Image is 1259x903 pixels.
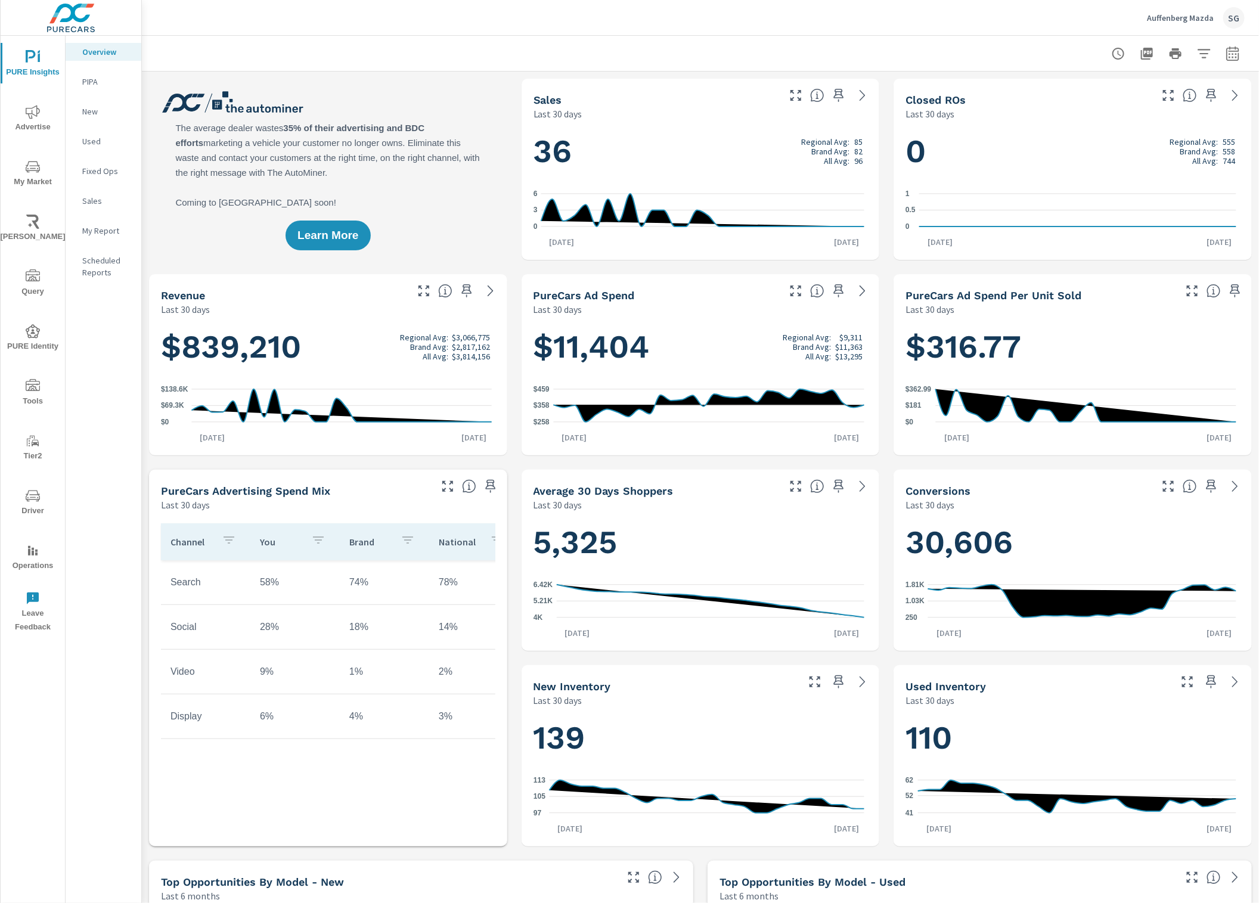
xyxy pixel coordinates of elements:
h5: Revenue [161,289,205,302]
span: Number of Repair Orders Closed by the selected dealership group over the selected time range. [So... [1183,88,1197,103]
a: See more details in report [1226,868,1245,887]
button: "Export Report to PDF" [1135,42,1159,66]
p: 96 [854,156,863,166]
td: Display [161,702,250,731]
td: Video [161,657,250,687]
p: Brand Avg: [410,342,448,352]
text: 0.5 [906,206,916,215]
text: $362.99 [906,385,932,393]
button: Make Fullscreen [786,281,805,300]
p: Regional Avg: [783,333,831,342]
text: $69.3K [161,402,184,410]
span: My Market [4,160,61,189]
a: See more details in report [1226,86,1245,105]
p: Used [82,135,132,147]
p: Auffenberg Mazda [1147,13,1214,23]
text: 0 [906,222,910,231]
a: See more details in report [1226,672,1245,691]
text: $181 [906,402,922,410]
text: 5.21K [534,597,553,606]
p: PIPA [82,76,132,88]
span: Save this to your personalized report [829,281,848,300]
text: 97 [534,809,542,817]
text: 41 [906,809,914,817]
div: SG [1223,7,1245,29]
span: Learn More [297,230,358,241]
text: 105 [534,793,545,801]
p: Last 30 days [534,693,582,707]
span: The number of dealer-specified goals completed by a visitor. [Source: This data is provided by th... [1183,479,1197,494]
h5: PureCars Advertising Spend Mix [161,485,330,497]
p: 555 [1223,137,1235,147]
button: Select Date Range [1221,42,1245,66]
button: Learn More [286,221,370,250]
p: $2,817,162 [452,342,491,352]
span: Advertise [4,105,61,134]
p: Last 30 days [534,107,582,121]
p: $3,814,156 [452,352,491,361]
h1: $839,210 [161,327,495,367]
div: New [66,103,141,120]
text: 113 [534,776,545,784]
button: Make Fullscreen [624,868,643,887]
span: Save this to your personalized report [1226,281,1245,300]
p: 82 [854,147,863,156]
p: $3,066,775 [452,333,491,342]
text: 52 [906,792,914,800]
h1: 0 [906,131,1240,172]
span: Save this to your personalized report [481,477,500,496]
h5: Sales [534,94,562,106]
text: $258 [534,418,550,426]
p: [DATE] [826,823,867,834]
h5: Top Opportunities by Model - Used [720,876,906,888]
span: Tier2 [4,434,61,463]
text: 3 [534,206,538,215]
p: All Avg: [423,352,448,361]
td: 74% [340,567,429,597]
p: [DATE] [936,432,978,443]
text: 6.42K [534,581,553,589]
h1: 110 [906,718,1240,758]
span: Total cost of media for all PureCars channels for the selected dealership group over the selected... [810,284,824,298]
p: Channel [170,536,212,548]
text: $358 [534,402,550,410]
text: 1 [906,190,910,198]
td: Search [161,567,250,597]
div: Sales [66,192,141,210]
p: Last 30 days [906,302,954,316]
h5: New Inventory [534,680,611,693]
td: 4% [340,702,429,731]
h5: Conversions [906,485,970,497]
td: 58% [250,567,340,597]
span: Save this to your personalized report [829,672,848,691]
p: New [82,105,132,117]
p: 85 [854,137,863,147]
p: 558 [1223,147,1235,156]
p: Last 30 days [906,107,954,121]
span: PURE Insights [4,50,61,79]
div: Overview [66,43,141,61]
a: See more details in report [853,672,872,691]
h5: PureCars Ad Spend [534,289,635,302]
h1: $316.77 [906,327,1240,367]
text: $459 [534,385,550,393]
td: 28% [250,612,340,642]
p: Last 6 months [161,889,220,903]
p: [DATE] [918,823,960,834]
p: [DATE] [553,432,595,443]
div: PIPA [66,73,141,91]
p: 744 [1223,156,1235,166]
p: Overview [82,46,132,58]
span: Total sales revenue over the selected date range. [Source: This data is sourced from the dealer’s... [438,284,452,298]
p: Last 30 days [161,302,210,316]
div: nav menu [1,36,65,639]
td: 18% [340,612,429,642]
span: Save this to your personalized report [829,477,848,496]
div: Scheduled Reports [66,252,141,281]
p: [DATE] [1198,236,1240,248]
p: Regional Avg: [801,137,849,147]
span: Query [4,269,61,299]
button: Make Fullscreen [1178,672,1197,691]
p: $13,295 [835,352,863,361]
td: 2% [429,657,519,687]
